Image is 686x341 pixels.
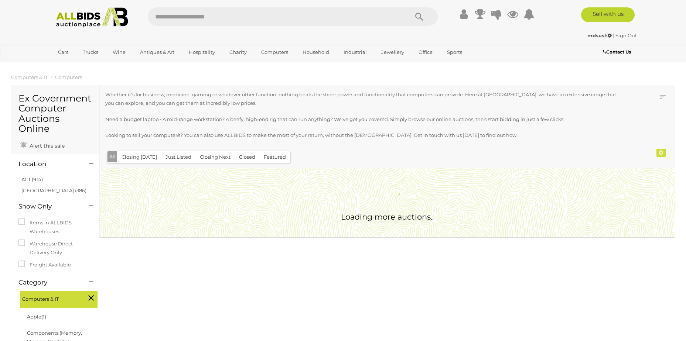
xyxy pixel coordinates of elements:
button: All [107,151,117,162]
a: Trucks [78,46,103,58]
span: Alert this sale [28,142,65,149]
button: Closing Next [195,151,235,163]
a: Apple(1) [27,314,46,320]
h1: Ex Government Computer Auctions Online [18,93,92,134]
span: Computers & IT [22,293,78,303]
a: Antiques & Art [135,46,179,58]
a: Sign Out [615,32,637,38]
a: Alert this sale [18,139,66,151]
a: [GEOGRAPHIC_DATA] [53,58,115,70]
a: Wine [108,46,130,58]
a: Contact Us [603,48,633,56]
strong: mdsush [587,32,612,38]
button: Featured [259,151,290,163]
img: Allbids.com.au [52,7,132,28]
a: ACT (914) [21,176,43,182]
h4: Show Only [18,203,78,210]
h4: Location [18,161,78,168]
label: Freight Available [18,261,71,269]
button: Closing [DATE] [117,151,161,163]
button: Just Listed [161,151,196,163]
h4: Category [18,279,78,286]
a: Industrial [339,46,372,58]
button: Closed [235,151,260,163]
a: Hospitality [184,46,220,58]
a: Computers [55,74,82,80]
a: Cars [53,46,73,58]
span: Loading more auctions.. [341,212,434,221]
span: | [613,32,614,38]
a: Computers & IT [11,74,48,80]
a: [GEOGRAPHIC_DATA] (386) [21,187,86,193]
a: Sports [442,46,467,58]
a: Sell with us [581,7,635,22]
a: Computers [256,46,293,58]
label: Items in ALLBIDS Warehouses [18,218,92,236]
p: Looking to sell your computer/s? You can also use ALLBIDS to make the most of your return, withou... [105,131,617,139]
a: Office [414,46,437,58]
span: (1) [41,314,46,320]
b: Contact Us [603,49,631,55]
p: Whether it's for business, medicine, gaming or whatever other function, nothing beats the sheer p... [105,90,617,108]
a: mdsush [587,32,613,38]
div: 0 [656,149,666,157]
a: Jewellery [376,46,409,58]
a: Charity [225,46,252,58]
a: Household [298,46,334,58]
button: Search [401,7,438,26]
p: Need a budget laptop? A mid-range workstation? A beefy, high-end rig that can run anything? We've... [105,115,617,124]
label: Warehouse Direct - Delivery Only [18,240,92,257]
